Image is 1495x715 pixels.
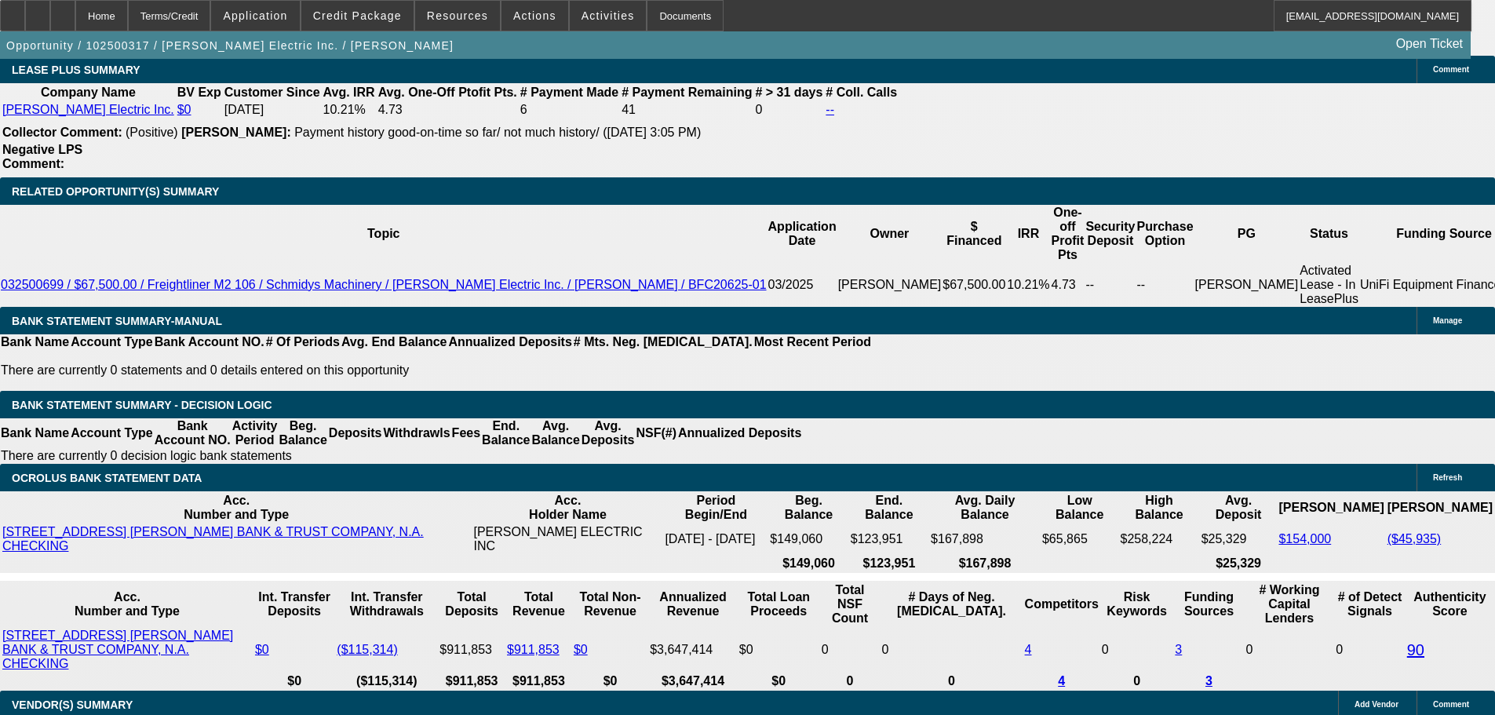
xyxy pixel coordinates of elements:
[1101,673,1173,689] th: 0
[1201,524,1277,554] td: $25,329
[1201,493,1277,523] th: Avg. Deposit
[41,86,136,99] b: Company Name
[70,334,154,350] th: Account Type
[837,263,943,307] td: [PERSON_NAME]
[570,1,647,31] button: Activities
[2,493,471,523] th: Acc. Number and Type
[255,643,269,656] a: $0
[850,524,928,554] td: $123,951
[177,103,191,116] a: $0
[1433,316,1462,325] span: Manage
[1085,263,1136,307] td: --
[154,418,232,448] th: Bank Account NO.
[942,205,1006,263] th: $ Financed
[1119,524,1198,554] td: $258,224
[12,399,272,411] span: Bank Statement Summary - Decision Logic
[439,673,505,689] th: $911,853
[439,628,505,672] td: $911,853
[12,699,133,711] span: VENDOR(S) SUMMARY
[313,9,402,22] span: Credit Package
[1101,582,1173,626] th: Risk Keywords
[582,9,635,22] span: Activities
[677,418,802,448] th: Annualized Deposits
[753,334,872,350] th: Most Recent Period
[506,673,571,689] th: $911,853
[664,524,768,554] td: [DATE] - [DATE]
[768,205,837,263] th: Application Date
[738,673,819,689] th: $0
[1299,263,1359,307] td: Activated Lease - In LeasePlus
[622,86,752,99] b: # Payment Remaining
[1,278,767,291] a: 032500699 / $67,500.00 / Freightliner M2 106 / Schmidys Machinery / [PERSON_NAME] Electric Inc. /...
[12,185,219,198] span: RELATED OPPORTUNITY(S) SUMMARY
[821,582,880,626] th: Sum of the Total NSF Count and Total Overdraft Fee Count from Ocrolus
[341,334,448,350] th: Avg. End Balance
[1278,493,1384,523] th: [PERSON_NAME]
[472,493,662,523] th: Acc. Holder Name
[6,39,454,52] span: Opportunity / 102500317 / [PERSON_NAME] Electric Inc. / [PERSON_NAME]
[507,643,560,656] a: $911,853
[126,126,178,139] span: (Positive)
[826,86,897,99] b: # Coll. Calls
[837,205,943,263] th: Owner
[506,582,571,626] th: Total Revenue
[154,334,265,350] th: Bank Account NO.
[1175,643,1182,656] a: 3
[1101,628,1173,672] td: 0
[1194,205,1300,263] th: PG
[1278,532,1331,545] a: $154,000
[1085,205,1136,263] th: Security Deposit
[738,582,819,626] th: Total Loan Proceeds
[635,418,677,448] th: NSF(#)
[649,582,737,626] th: Annualized Revenue
[768,263,837,307] td: 03/2025
[930,524,1040,554] td: $167,898
[850,493,928,523] th: End. Balance
[754,102,823,118] td: 0
[769,493,848,523] th: Beg. Balance
[1136,205,1194,263] th: Purchase Option
[513,9,556,22] span: Actions
[1,363,871,378] p: There are currently 0 statements and 0 details entered on this opportunity
[294,126,701,139] span: Payment history good-on-time so far/ not much history/ ([DATE] 3:05 PM)
[2,103,174,116] a: [PERSON_NAME] Electric Inc.
[278,418,327,448] th: Beg. Balance
[301,1,414,31] button: Credit Package
[12,315,222,327] span: BANK STATEMENT SUMMARY-MANUAL
[1387,532,1442,545] a: ($45,935)
[769,524,848,554] td: $149,060
[12,472,202,484] span: OCROLUS BANK STATEMENT DATA
[821,628,880,672] td: 0
[382,418,450,448] th: Withdrawls
[1006,263,1050,307] td: 10.21%
[447,334,572,350] th: Annualized Deposits
[12,64,140,76] span: LEASE PLUS SUMMARY
[1119,493,1198,523] th: High Balance
[821,673,880,689] th: 0
[1041,493,1118,523] th: Low Balance
[581,418,636,448] th: Avg. Deposits
[520,102,619,118] td: 6
[826,103,834,116] a: --
[881,673,1022,689] th: 0
[930,493,1040,523] th: Avg. Daily Balance
[738,628,819,672] td: $0
[1387,493,1493,523] th: [PERSON_NAME]
[328,418,383,448] th: Deposits
[1136,263,1194,307] td: --
[621,102,753,118] td: 41
[1335,628,1404,672] td: 0
[2,582,253,626] th: Acc. Number and Type
[265,334,341,350] th: # Of Periods
[70,418,154,448] th: Account Type
[1051,263,1085,307] td: 4.73
[531,418,580,448] th: Avg. Balance
[224,102,321,118] td: [DATE]
[451,418,481,448] th: Fees
[1246,643,1253,656] span: 0
[439,582,505,626] th: Total Deposits
[573,334,753,350] th: # Mts. Neg. [MEDICAL_DATA].
[881,582,1022,626] th: # Days of Neg. [MEDICAL_DATA].
[1058,674,1065,688] a: 4
[1433,473,1462,482] span: Refresh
